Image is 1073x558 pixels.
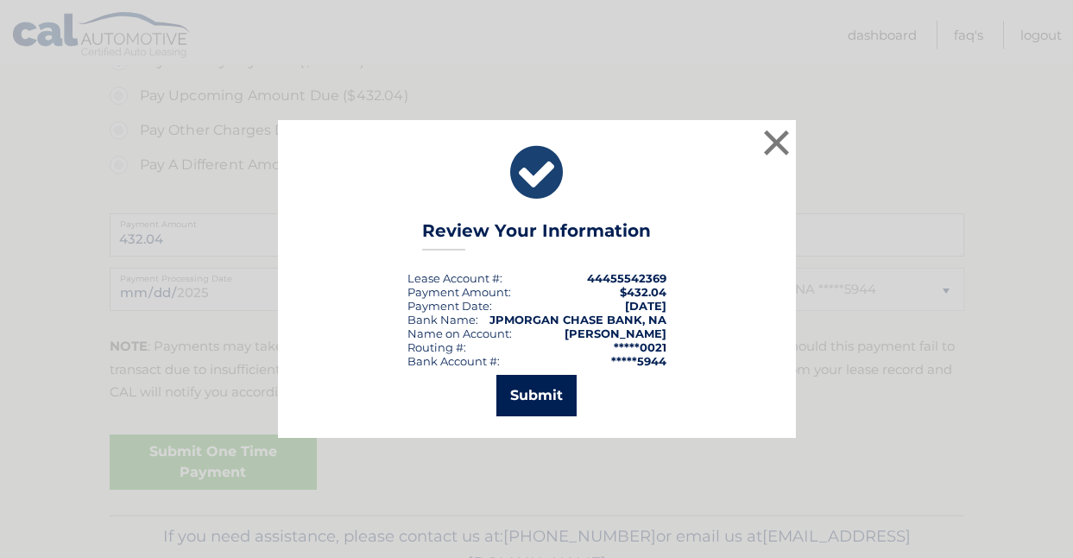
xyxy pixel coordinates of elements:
[407,327,512,340] div: Name on Account:
[422,220,651,250] h3: Review Your Information
[625,299,666,313] span: [DATE]
[407,340,466,354] div: Routing #:
[407,313,478,327] div: Bank Name:
[407,299,492,313] div: :
[407,354,500,368] div: Bank Account #:
[760,125,794,160] button: ×
[496,375,577,416] button: Submit
[407,285,511,299] div: Payment Amount:
[587,271,666,285] strong: 44455542369
[407,299,489,313] span: Payment Date
[489,313,666,327] strong: JPMORGAN CHASE BANK, NA
[407,271,502,285] div: Lease Account #:
[620,285,666,299] span: $432.04
[565,327,666,340] strong: [PERSON_NAME]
